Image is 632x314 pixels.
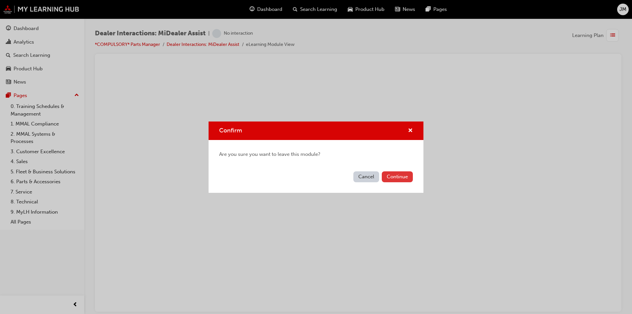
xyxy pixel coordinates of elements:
[219,127,242,134] span: Confirm
[382,171,413,182] button: Continue
[209,122,423,193] div: Confirm
[408,127,413,135] button: cross-icon
[353,171,379,182] button: Cancel
[408,128,413,134] span: cross-icon
[209,140,423,169] div: Are you sure you want to leave this module?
